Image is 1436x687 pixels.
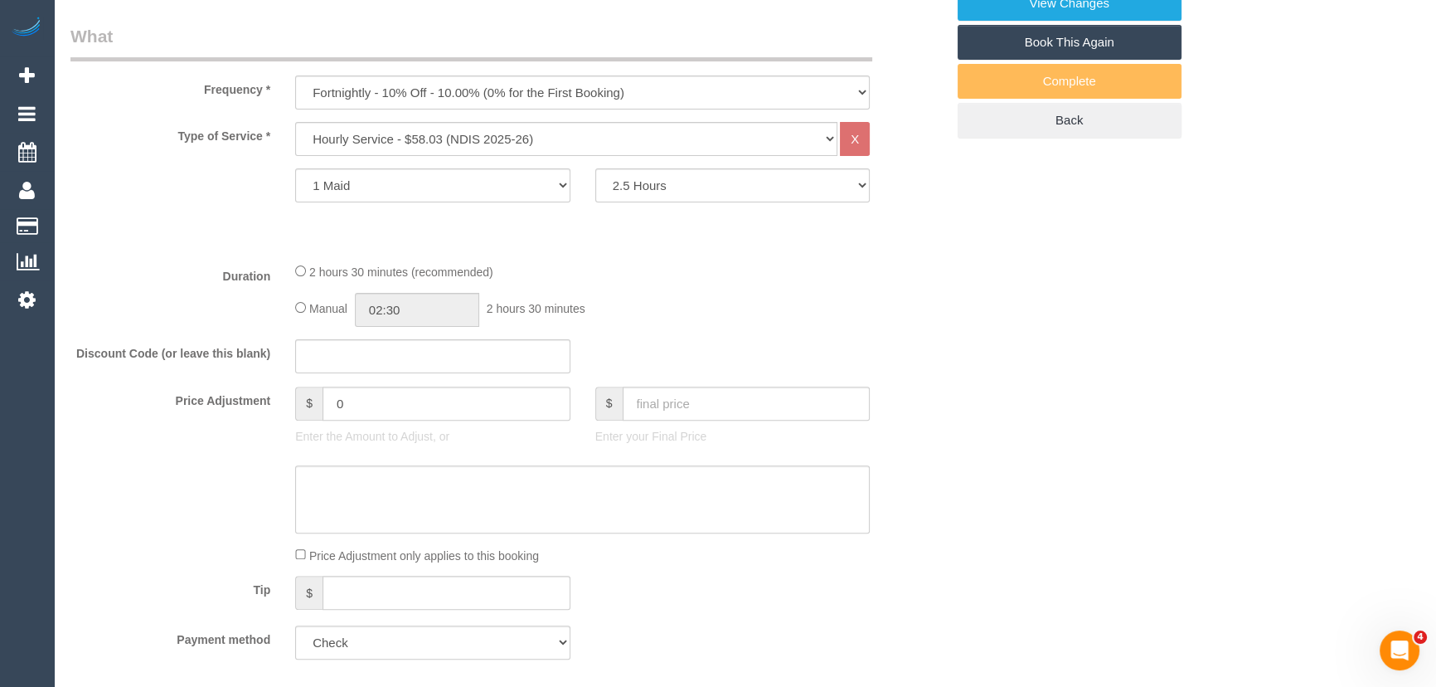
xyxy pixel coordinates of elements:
[58,262,283,285] label: Duration
[58,626,283,648] label: Payment method
[70,24,872,61] legend: What
[595,428,871,445] p: Enter your Final Price
[295,576,323,610] span: $
[309,302,347,315] span: Manual
[1380,631,1419,670] iframe: Intercom live chat
[58,576,283,598] label: Tip
[958,25,1181,60] a: Book This Again
[295,387,323,421] span: $
[595,387,623,421] span: $
[58,339,283,362] label: Discount Code (or leave this blank)
[58,122,283,144] label: Type of Service *
[487,302,585,315] span: 2 hours 30 minutes
[623,387,871,421] input: final price
[58,387,283,409] label: Price Adjustment
[309,266,493,279] span: 2 hours 30 minutes (recommended)
[958,103,1181,138] a: Back
[58,76,283,98] label: Frequency *
[309,548,539,562] span: Price Adjustment only applies to this booking
[1414,631,1427,644] span: 4
[295,428,570,445] p: Enter the Amount to Adjust, or
[10,17,43,40] img: Automaid Logo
